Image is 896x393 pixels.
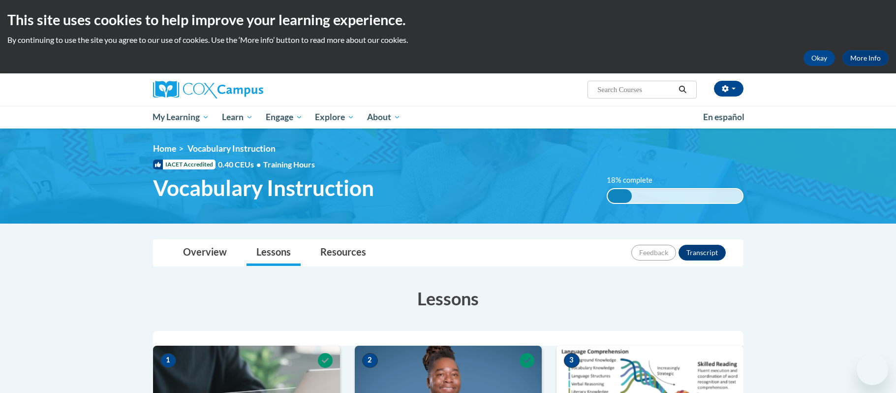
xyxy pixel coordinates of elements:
[7,34,889,45] p: By continuing to use the site you agree to our use of cookies. Use the ‘More info’ button to read...
[138,106,758,129] div: Main menu
[596,84,675,96] input: Search Courses
[675,84,690,96] button: Search
[608,189,632,203] div: 18% complete
[607,175,663,186] label: 18% complete
[803,50,835,66] button: Okay
[361,106,407,129] a: About
[153,160,216,169] span: IACET Accredited
[160,353,176,368] span: 1
[153,81,263,98] img: Cox Campus
[309,106,361,129] a: Explore
[153,143,176,154] a: Home
[362,353,378,368] span: 2
[153,286,743,311] h3: Lessons
[266,111,303,123] span: Engage
[187,143,276,154] span: Vocabulary Instruction
[714,81,743,97] button: Account Settings
[310,240,376,266] a: Resources
[259,106,309,129] a: Engage
[842,50,889,66] a: More Info
[256,160,261,169] span: •
[153,111,209,123] span: My Learning
[153,175,374,201] span: Vocabulary Instruction
[153,81,340,98] a: Cox Campus
[564,353,580,368] span: 3
[247,240,301,266] a: Lessons
[147,106,216,129] a: My Learning
[857,354,888,385] iframe: Button to launch messaging window
[216,106,259,129] a: Learn
[367,111,401,123] span: About
[222,111,253,123] span: Learn
[263,160,315,169] span: Training Hours
[173,240,237,266] a: Overview
[679,245,726,261] button: Transcript
[7,10,889,30] h2: This site uses cookies to help improve your learning experience.
[218,159,263,170] span: 0.40 CEUs
[315,111,354,123] span: Explore
[631,245,676,261] button: Feedback
[697,107,751,128] a: En español
[703,112,744,122] span: En español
